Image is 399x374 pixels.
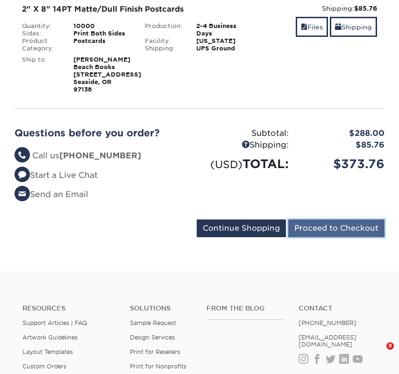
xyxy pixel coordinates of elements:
a: Contact [299,304,377,312]
div: 2-4 Business Days [189,22,261,37]
input: Continue Shopping [197,219,286,237]
a: Artwork Guidelines [22,334,78,341]
a: Start a Live Chat [14,170,98,180]
div: Production: [138,22,189,37]
div: Shipping: [199,139,296,151]
strong: $85.76 [354,5,377,12]
a: [PHONE_NUMBER] [299,319,356,326]
h4: From the Blog [207,304,285,312]
div: Product Category: [15,37,66,52]
div: UPS Ground [189,45,261,52]
iframe: Intercom live chat [367,342,390,365]
h2: Questions before you order? [14,127,192,139]
span: 8 [386,342,394,350]
div: TOTAL: [199,155,296,173]
small: (USD) [210,158,242,170]
span: shipping [335,23,342,31]
a: [EMAIL_ADDRESS][DOMAIN_NAME] [299,334,356,348]
div: 2" X 8" 14PT Matte/Dull Finish Postcards [22,4,254,15]
h4: Solutions [130,304,192,312]
div: $373.76 [296,155,392,173]
a: Sample Request [130,319,176,326]
a: Send an Email [14,190,88,199]
div: Sides: [15,30,66,37]
a: Shipping [330,17,377,37]
span: files [301,23,307,31]
strong: [PERSON_NAME] Beach Books [STREET_ADDRESS] Seaside, OR 97138 [73,56,141,93]
div: Shipping: [138,45,189,52]
input: Proceed to Checkout [288,219,385,237]
div: Postcards [66,37,138,52]
div: Quantity: [15,22,66,30]
div: 10000 [66,22,138,30]
div: $85.76 [296,139,392,151]
a: Design Services [130,334,175,341]
div: Print Both Sides [66,30,138,37]
li: Call us [14,150,192,162]
a: Support Articles | FAQ [22,319,87,326]
h4: Resources [22,304,116,312]
strong: [PHONE_NUMBER] [59,151,141,160]
div: Shipping: [268,4,377,13]
div: Facility: [138,37,189,45]
div: Ship to: [15,56,66,93]
div: Subtotal: [199,127,296,140]
div: [US_STATE] [189,37,261,45]
div: $288.00 [296,127,392,140]
a: Files [296,17,328,37]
